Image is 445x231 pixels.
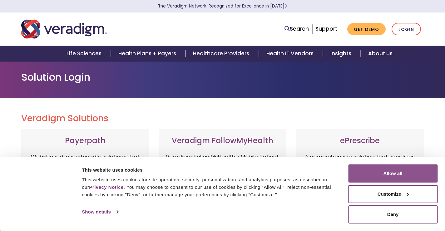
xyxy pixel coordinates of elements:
[21,71,424,83] h1: Solution Login
[348,164,438,183] button: Allow all
[348,185,438,203] button: Customize
[111,46,185,62] a: Health Plans + Payers
[27,136,143,145] h3: Payerpath
[82,176,341,198] div: This website uses cookies for site operation, security, personalization, and analytics purposes, ...
[259,46,323,62] a: Health IT Vendors
[323,46,361,62] a: Insights
[302,153,418,218] p: A comprehensive solution that simplifies prescribing for healthcare providers with features like ...
[21,113,424,124] h2: Veradigm Solutions
[82,207,118,217] a: Show details
[21,19,107,39] img: Veradigm logo
[347,23,386,35] a: Get Demo
[302,136,418,145] h3: ePrescribe
[315,25,337,33] a: Support
[89,184,123,190] a: Privacy Notice
[27,153,143,218] p: Web-based, user-friendly solutions that help providers and practice administrators enhance revenu...
[158,3,287,9] a: The Veradigm Network: Recognized for Excellence in [DATE]Learn More
[392,23,421,36] a: Login
[284,3,287,9] span: Learn More
[348,205,438,223] button: Deny
[59,46,111,62] a: Life Sciences
[165,153,280,212] p: Veradigm FollowMyHealth's Mobile Patient Experience enhances patient access via mobile devices, o...
[361,46,400,62] a: About Us
[284,25,309,33] a: Search
[185,46,259,62] a: Healthcare Providers
[82,166,341,174] div: This website uses cookies
[165,136,280,145] h3: Veradigm FollowMyHealth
